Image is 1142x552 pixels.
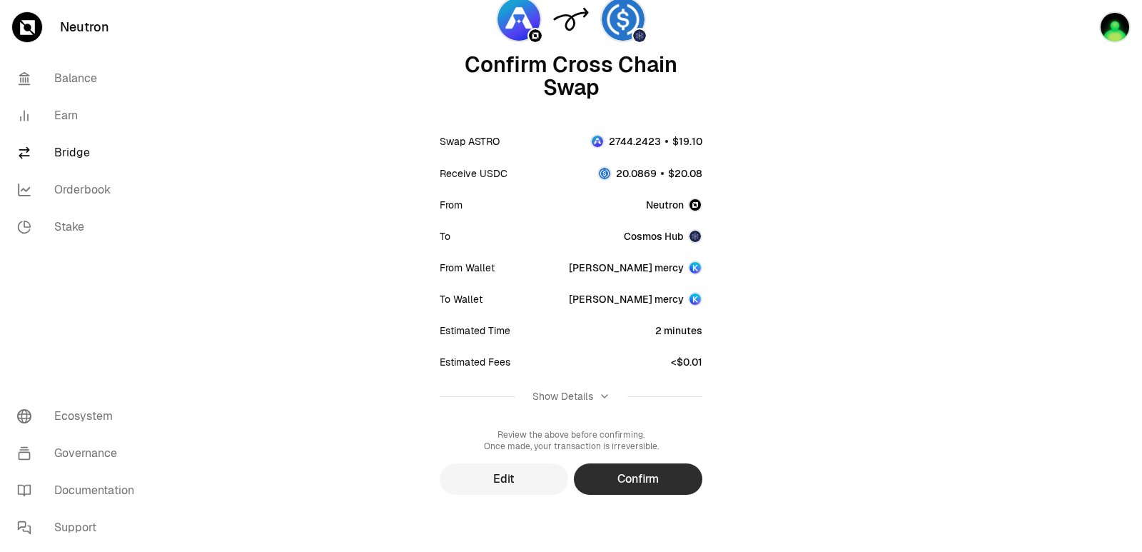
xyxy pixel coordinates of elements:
div: [PERSON_NAME] mercy [569,261,684,275]
a: Balance [6,60,154,97]
span: Neutron [646,198,684,212]
button: Edit [440,463,568,495]
img: USDC Logo [599,168,610,179]
span: Cosmos Hub [624,229,684,244]
img: Cosmos Hub Logo [633,29,646,42]
div: Show Details [532,389,593,403]
div: Confirm Cross Chain Swap [440,54,702,99]
div: [PERSON_NAME] mercy [569,292,684,306]
div: To Wallet [440,292,482,306]
div: From Wallet [440,261,495,275]
a: Stake [6,209,154,246]
img: ASTRO Logo [592,136,603,147]
div: Estimated Fees [440,355,510,369]
a: Governance [6,435,154,472]
div: From [440,198,463,212]
button: [PERSON_NAME] mercy [569,261,702,275]
img: sandy mercy [1099,11,1131,43]
img: Account Image [688,292,702,306]
img: Cosmos Hub Logo [688,229,702,244]
div: Estimated Time [440,323,510,338]
img: Account Image [688,261,702,275]
a: Earn [6,97,154,134]
a: Support [6,509,154,546]
a: Documentation [6,472,154,509]
div: Swap ASTRO [440,134,500,149]
a: Ecosystem [6,398,154,435]
a: Orderbook [6,171,154,209]
a: Bridge [6,134,154,171]
div: Review the above before confirming. Once made, your transaction is irreversible. [440,429,702,452]
button: Confirm [574,463,702,495]
div: To [440,229,450,244]
img: Neutron Logo [529,29,542,42]
div: <$0.01 [671,355,702,369]
button: [PERSON_NAME] mercy [569,292,702,306]
div: Receive USDC [440,166,507,181]
div: 2 minutes [655,323,702,338]
button: Show Details [440,378,702,415]
img: Neutron Logo [688,198,702,212]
